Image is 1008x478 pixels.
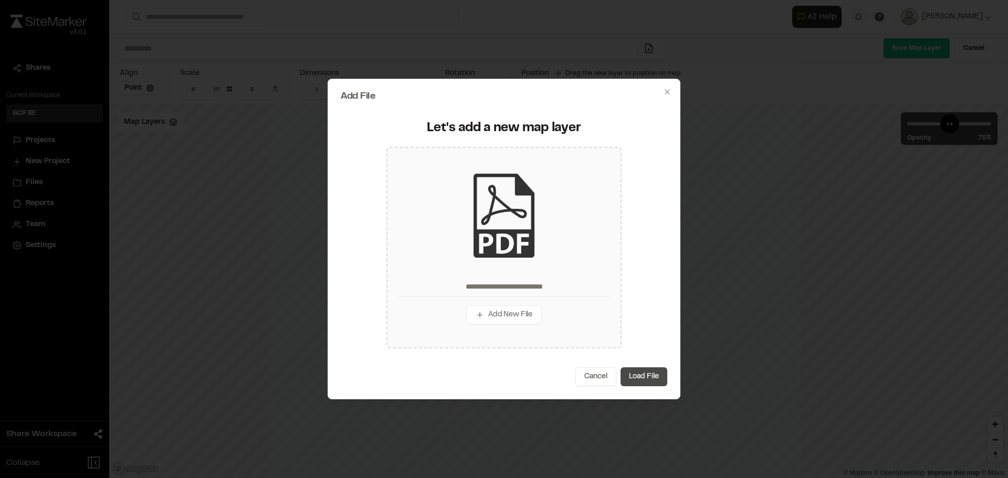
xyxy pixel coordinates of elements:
button: Cancel [575,367,616,386]
img: pdf_black_icon.png [462,174,546,258]
h2: Add File [341,92,667,101]
button: Add New File [467,305,541,324]
div: Let's add a new map layer [347,120,661,137]
button: Load File [621,367,667,386]
div: Add New File [386,147,622,348]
